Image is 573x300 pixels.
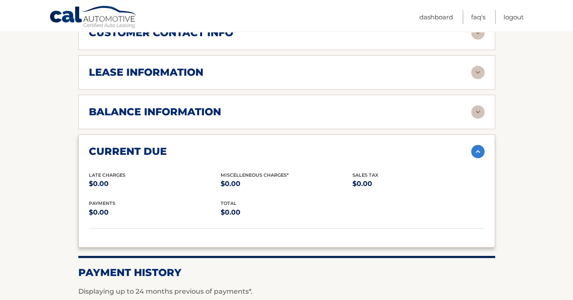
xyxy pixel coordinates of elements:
a: Logout [504,10,524,24]
h2: lease information [89,66,203,79]
img: accordion-active.svg [471,145,485,158]
h2: current due [89,145,167,158]
p: $0.00 [221,207,352,218]
span: Sales Tax [352,172,378,178]
img: accordion-rest.svg [471,66,485,79]
p: Displaying up to 24 months previous of payments*. [78,287,495,297]
p: $0.00 [352,178,484,190]
span: total [221,200,237,206]
span: Miscelleneous Charges* [221,172,289,178]
span: payments [89,200,115,206]
h2: Payment History [78,266,495,279]
span: Late Charges [89,172,125,178]
p: $0.00 [89,178,221,190]
a: FAQ's [471,10,485,24]
h2: customer contact info [89,27,233,39]
a: Cal Automotive [49,5,138,30]
p: $0.00 [221,178,352,190]
h2: balance information [89,106,221,118]
img: accordion-rest.svg [471,26,485,40]
a: Dashboard [419,10,453,24]
img: accordion-rest.svg [471,105,485,119]
p: $0.00 [89,207,221,218]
